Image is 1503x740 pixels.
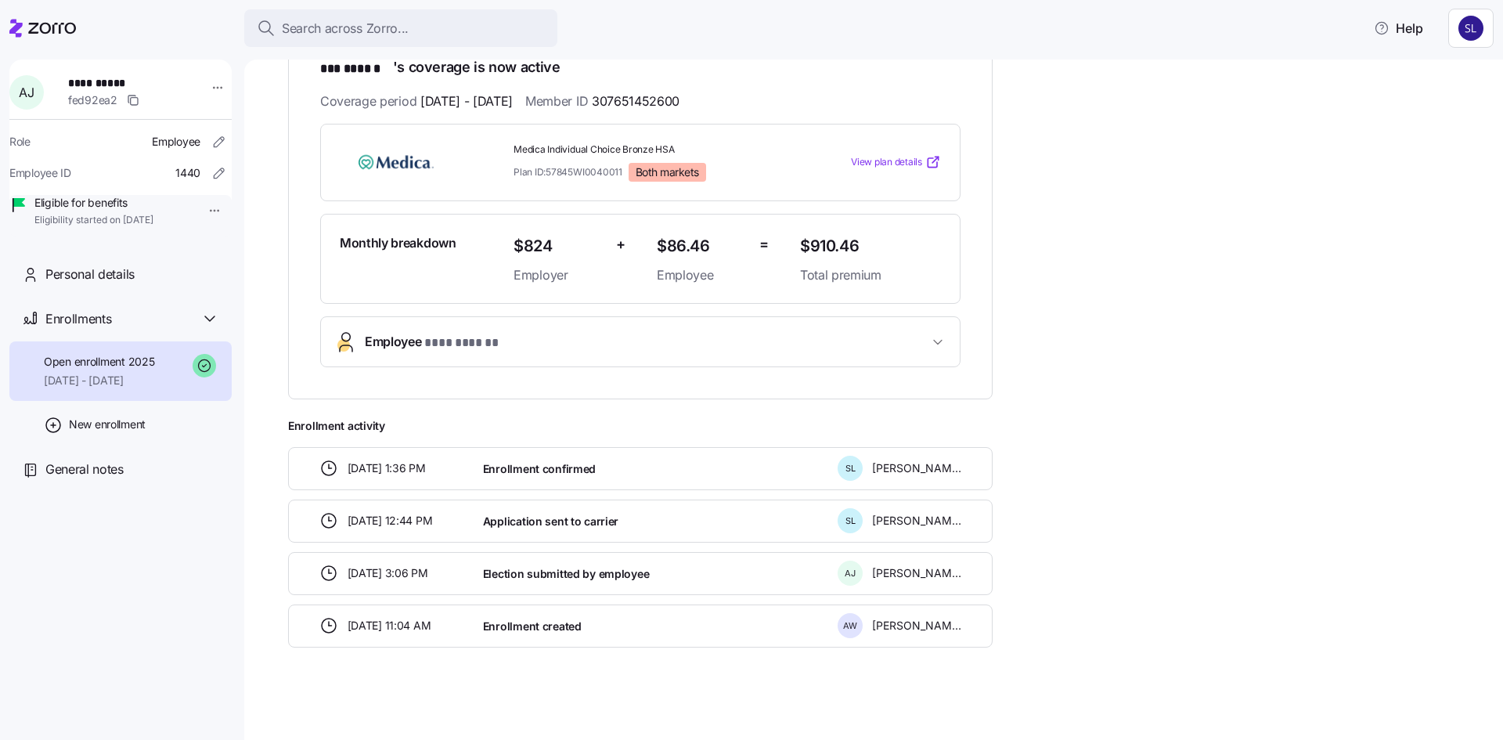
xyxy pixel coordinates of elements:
button: Help [1361,13,1436,44]
span: Role [9,134,31,150]
span: 307651452600 [592,92,679,111]
span: S L [845,464,856,473]
span: A W [843,622,857,630]
span: A J [19,86,34,99]
span: Enrollment confirmed [483,461,596,477]
span: $86.46 [657,233,747,259]
img: 9541d6806b9e2684641ca7bfe3afc45a [1458,16,1483,41]
span: Monthly breakdown [340,233,456,253]
span: S L [845,517,856,525]
span: [DATE] 1:36 PM [348,460,426,476]
span: + [616,233,625,256]
span: fed92ea2 [68,92,117,108]
span: 1440 [175,165,200,181]
span: Enrollment created [483,619,582,634]
span: Total premium [800,265,941,285]
span: = [759,233,769,256]
span: Open enrollment 2025 [44,354,154,370]
span: [PERSON_NAME] [872,565,961,581]
span: Employee [152,134,200,150]
span: [DATE] 12:44 PM [348,513,433,529]
span: Plan ID: 57845WI0040011 [514,165,622,179]
span: View plan details [851,155,922,170]
span: [PERSON_NAME] [872,618,961,634]
span: $910.46 [800,233,941,259]
span: Both markets [636,165,699,179]
span: A J [845,569,856,578]
span: [PERSON_NAME] [872,513,961,529]
span: Election submitted by employee [483,566,650,582]
span: Member ID [525,92,679,111]
span: $824 [514,233,604,259]
span: Eligibility started on [DATE] [34,214,153,227]
span: Personal details [45,265,135,284]
span: Enrollment activity [288,418,993,434]
span: [PERSON_NAME] [872,460,961,476]
span: General notes [45,460,124,479]
span: Help [1374,19,1423,38]
img: Medica [340,144,452,180]
span: New enrollment [69,417,146,432]
span: Employee [657,265,747,285]
span: Search across Zorro... [282,19,409,38]
h1: 's coverage is now active [320,57,961,79]
span: Application sent to carrier [483,514,618,529]
span: Enrollments [45,309,111,329]
a: View plan details [851,154,941,170]
span: Employee [365,332,504,353]
span: Coverage period [320,92,513,111]
span: [DATE] - [DATE] [420,92,513,111]
button: Search across Zorro... [244,9,557,47]
span: Eligible for benefits [34,195,153,211]
span: [DATE] 3:06 PM [348,565,428,581]
span: Employer [514,265,604,285]
span: Employee ID [9,165,71,181]
span: [DATE] 11:04 AM [348,618,431,634]
span: [DATE] - [DATE] [44,373,154,388]
span: Medica Individual Choice Bronze HSA [514,143,788,157]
